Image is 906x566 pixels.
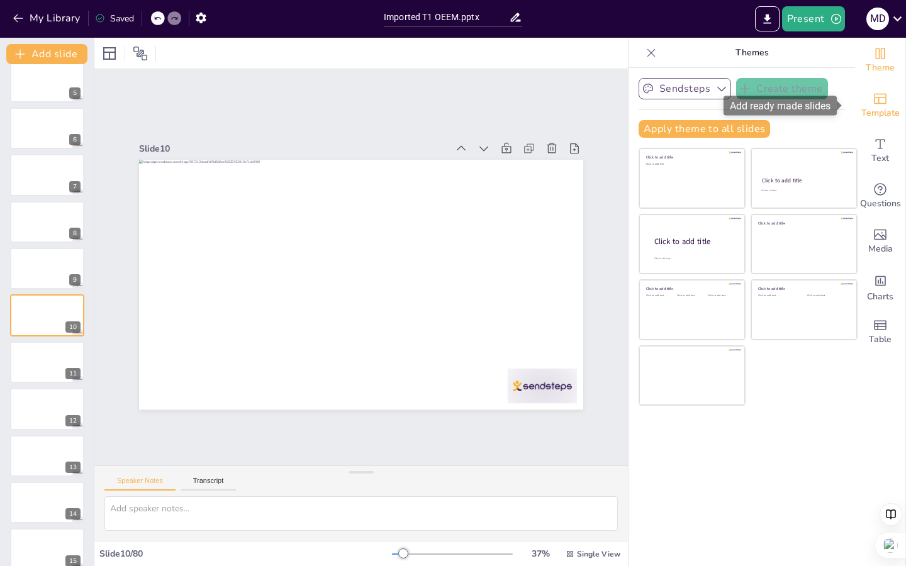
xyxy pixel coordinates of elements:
div: 7 [69,181,81,192]
div: 14 [10,482,84,523]
button: Speaker Notes [104,477,176,491]
div: Saved [95,13,134,25]
div: Click to add text [708,294,736,297]
button: My Library [9,8,86,28]
div: 11 [10,341,84,383]
div: Click to add text [646,294,674,297]
div: 37 % [525,548,556,560]
div: 5 [10,61,84,103]
button: Add slide [6,44,87,64]
div: 13 [65,462,81,473]
p: Themes [661,38,842,68]
div: Add ready made slides [855,83,905,128]
div: Click to add text [677,294,705,297]
div: 10 [10,294,84,336]
span: Single View [577,549,620,559]
div: 14 [65,508,81,519]
span: Table [869,333,892,347]
div: Click to add title [646,155,736,160]
button: Apply theme to all slides [639,120,770,138]
div: 9 [10,248,84,289]
div: Slide 10 / 80 [99,548,392,560]
button: Sendsteps [639,78,731,99]
div: 11 [65,368,81,379]
div: Add images, graphics, shapes or video [855,219,905,264]
div: 6 [10,108,84,149]
div: M d [866,8,889,30]
div: 8 [10,201,84,243]
div: Click to add title [762,177,846,184]
div: 6 [69,134,81,145]
input: Insert title [384,8,509,26]
span: Theme [866,61,895,75]
div: Click to add text [758,294,798,297]
button: Transcript [181,477,237,491]
span: Questions [860,197,901,211]
div: Add a table [855,309,905,355]
button: Create theme [736,78,828,99]
div: Click to add text [646,163,736,166]
div: Add charts and graphs [855,264,905,309]
div: Click to add text [807,294,847,297]
div: Get real-time input from your audience [855,174,905,219]
div: Click to add title [758,286,848,291]
div: 12 [65,415,81,426]
span: Template [861,106,900,120]
div: Add text boxes [855,128,905,174]
div: Click to add title [758,220,848,225]
button: Export to PowerPoint [755,6,780,31]
span: Position [133,46,148,61]
div: Slide 10 [139,143,447,155]
div: 8 [69,228,81,239]
div: Click to add title [646,286,736,291]
div: 13 [10,435,84,477]
div: 7 [10,154,84,196]
button: M d [866,6,889,31]
div: 9 [69,274,81,286]
span: Media [868,242,893,256]
button: Present [782,6,845,31]
div: Click to add title [654,236,735,247]
div: Layout [99,43,120,64]
div: Click to add body [654,257,734,260]
div: 5 [69,87,81,99]
div: Add ready made slides [724,96,837,116]
div: Click to add text [761,189,845,192]
div: 12 [10,388,84,430]
div: Change the overall theme [855,38,905,83]
span: Charts [867,290,893,304]
span: Text [871,152,889,165]
div: 10 [65,321,81,333]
